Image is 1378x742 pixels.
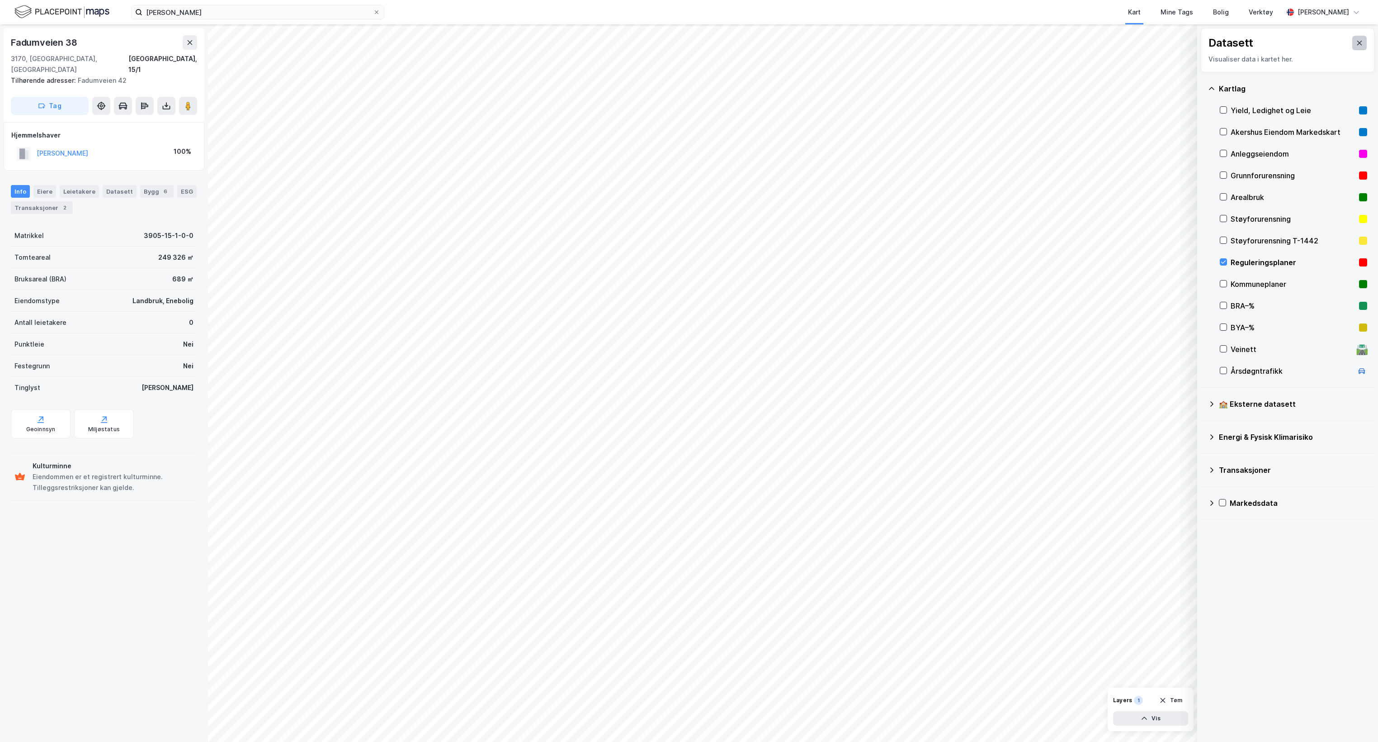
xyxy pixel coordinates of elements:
[11,35,79,50] div: Fadumveien 38
[1208,54,1367,65] div: Visualiser data i kartet her.
[11,53,128,75] div: 3170, [GEOGRAPHIC_DATA], [GEOGRAPHIC_DATA]
[1231,214,1355,224] div: Støyforurensning
[1333,699,1378,742] iframe: Chat Widget
[1208,36,1253,50] div: Datasett
[1219,399,1367,409] div: 🏫 Eksterne datasett
[1231,127,1355,138] div: Akershus Eiendom Markedskart
[144,230,193,241] div: 3905-15-1-0-0
[1231,148,1355,159] div: Anleggseiendom
[14,230,44,241] div: Matrikkel
[88,426,120,433] div: Miljøstatus
[1219,83,1367,94] div: Kartlag
[1113,697,1132,704] div: Layers
[60,185,99,198] div: Leietakere
[142,382,193,393] div: [PERSON_NAME]
[1249,7,1273,18] div: Verktøy
[1356,343,1368,355] div: 🛣️
[60,203,69,212] div: 2
[1231,105,1355,116] div: Yield, Ledighet og Leie
[177,185,197,198] div: ESG
[11,76,78,84] span: Tilhørende adresser:
[1231,300,1355,311] div: BRA–%
[128,53,197,75] div: [GEOGRAPHIC_DATA], 15/1
[1333,699,1378,742] div: Kontrollprogram for chat
[14,274,66,285] div: Bruksareal (BRA)
[11,130,197,141] div: Hjemmelshaver
[14,339,44,350] div: Punktleie
[11,97,89,115] button: Tag
[161,187,170,196] div: 6
[1298,7,1349,18] div: [PERSON_NAME]
[1231,257,1355,268] div: Reguleringsplaner
[1113,711,1188,726] button: Vis
[1231,235,1355,246] div: Støyforurensning T-1442
[103,185,137,198] div: Datasett
[1231,344,1353,355] div: Veinett
[14,382,40,393] div: Tinglyst
[1161,7,1193,18] div: Mine Tags
[140,185,174,198] div: Bygg
[1153,693,1188,708] button: Tøm
[1231,366,1353,376] div: Årsdøgntrafikk
[183,339,193,350] div: Nei
[1213,7,1229,18] div: Bolig
[11,201,73,214] div: Transaksjoner
[1231,322,1355,333] div: BYA–%
[14,361,50,371] div: Festegrunn
[11,75,190,86] div: Fadumveien 42
[132,295,193,306] div: Landbruk, Enebolig
[1230,498,1367,509] div: Markedsdata
[33,461,193,471] div: Kulturminne
[142,5,373,19] input: Søk på adresse, matrikkel, gårdeiere, leietakere eller personer
[1231,192,1355,203] div: Arealbruk
[172,274,193,285] div: 689 ㎡
[1231,279,1355,290] div: Kommuneplaner
[1231,170,1355,181] div: Grunnforurensning
[14,295,60,306] div: Eiendomstype
[1134,696,1143,705] div: 1
[1219,465,1367,476] div: Transaksjoner
[26,426,56,433] div: Geoinnsyn
[33,471,193,493] div: Eiendommen er et registrert kulturminne. Tilleggsrestriksjoner kan gjelde.
[11,185,30,198] div: Info
[1219,432,1367,442] div: Energi & Fysisk Klimarisiko
[14,317,66,328] div: Antall leietakere
[158,252,193,263] div: 249 326 ㎡
[1128,7,1141,18] div: Kart
[174,146,191,157] div: 100%
[33,185,56,198] div: Eiere
[14,252,51,263] div: Tomteareal
[14,4,109,20] img: logo.f888ab2527a4732fd821a326f86c7f29.svg
[183,361,193,371] div: Nei
[189,317,193,328] div: 0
